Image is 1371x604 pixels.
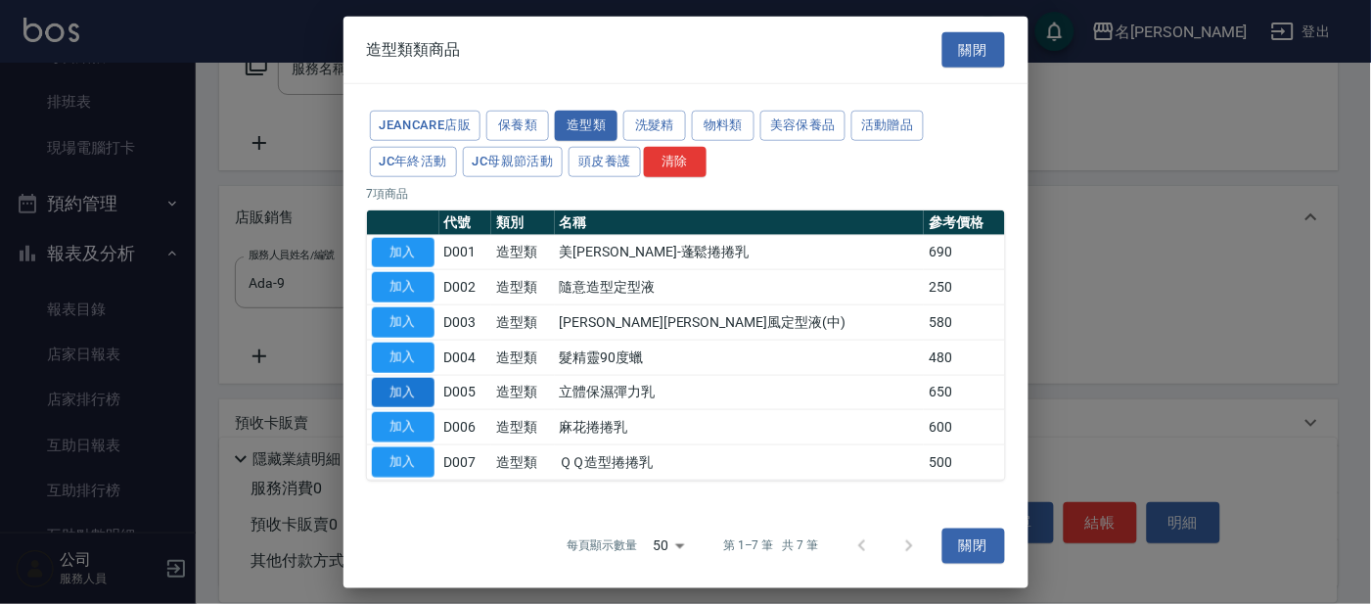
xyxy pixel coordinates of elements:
td: D005 [439,375,491,410]
td: 造型類 [491,340,555,375]
td: 立體保濕彈力乳 [555,375,925,410]
th: 代號 [439,209,491,235]
td: 690 [924,235,1004,270]
td: 250 [924,270,1004,305]
td: ＱＱ造型捲捲乳 [555,444,925,480]
button: 關閉 [942,528,1005,564]
button: 加入 [372,307,434,338]
button: 保養類 [486,111,549,141]
button: 加入 [372,237,434,267]
button: JeanCare店販 [370,111,481,141]
button: 加入 [372,412,434,442]
td: 600 [924,410,1004,445]
td: 造型類 [491,235,555,270]
td: D006 [439,410,491,445]
button: 洗髮精 [623,111,686,141]
th: 類別 [491,209,555,235]
td: D007 [439,444,491,480]
button: 加入 [372,272,434,302]
button: 清除 [644,147,707,177]
td: 美[PERSON_NAME]-蓬鬆捲捲乳 [555,235,925,270]
td: 480 [924,340,1004,375]
button: 美容保養品 [760,111,845,141]
td: 麻花捲捲乳 [555,410,925,445]
button: 造型類 [555,111,617,141]
td: 造型類 [491,410,555,445]
button: JC年終活動 [370,147,457,177]
button: 物料類 [692,111,754,141]
p: 每頁顯示數量 [567,537,637,555]
button: JC母親節活動 [463,147,564,177]
td: [PERSON_NAME][PERSON_NAME]風定型液(中) [555,304,925,340]
button: 加入 [372,377,434,407]
p: 第 1–7 筆 共 7 筆 [723,537,818,555]
p: 7 項商品 [367,184,1005,202]
td: 隨意造型定型液 [555,270,925,305]
button: 活動贈品 [851,111,924,141]
button: 加入 [372,447,434,478]
div: 50 [645,520,692,573]
td: D001 [439,235,491,270]
td: D002 [439,270,491,305]
button: 加入 [372,343,434,373]
th: 名稱 [555,209,925,235]
td: 580 [924,304,1004,340]
td: 造型類 [491,444,555,480]
td: 造型類 [491,304,555,340]
span: 造型類類商品 [367,40,461,60]
td: 500 [924,444,1004,480]
th: 參考價格 [924,209,1004,235]
button: 頭皮養護 [569,147,641,177]
td: 650 [924,375,1004,410]
td: 髮精靈90度蠟 [555,340,925,375]
td: 造型類 [491,270,555,305]
td: D003 [439,304,491,340]
td: 造型類 [491,375,555,410]
td: D004 [439,340,491,375]
button: 關閉 [942,31,1005,68]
